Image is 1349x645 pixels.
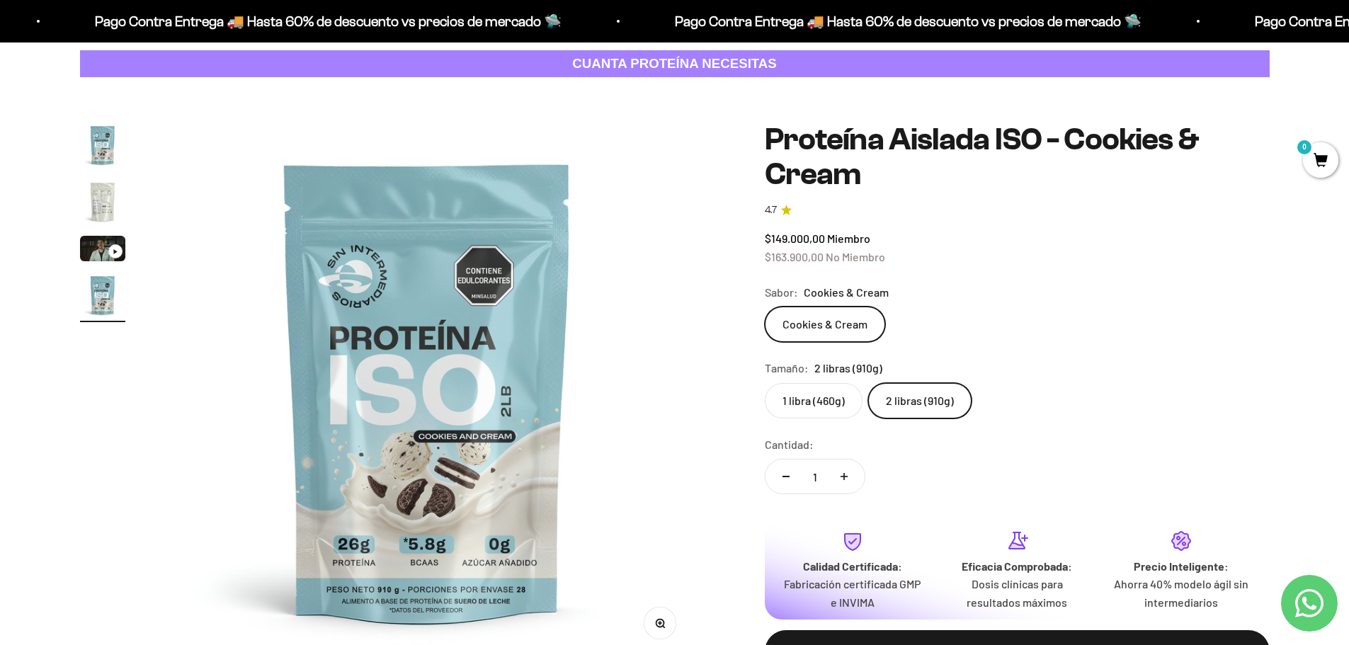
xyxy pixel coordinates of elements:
strong: Precio Inteligente: [1134,559,1229,573]
button: Ir al artículo 2 [80,179,125,229]
p: Pago Contra Entrega 🚚 Hasta 60% de descuento vs precios de mercado 🛸 [91,10,558,33]
img: Proteína Aislada ISO - Cookies & Cream [80,122,125,168]
p: Ahorra 40% modelo ágil sin intermediarios [1110,575,1252,611]
strong: CUANTA PROTEÍNA NECESITAS [572,56,777,71]
legend: Sabor: [765,283,798,302]
span: Miembro [827,232,870,245]
span: 2 libras (910g) [814,359,882,377]
img: Proteína Aislada ISO - Cookies & Cream [80,273,125,318]
a: CUANTA PROTEÍNA NECESITAS [80,50,1270,78]
h1: Proteína Aislada ISO - Cookies & Cream [765,122,1270,191]
button: Ir al artículo 4 [80,273,125,322]
span: No Miembro [826,250,885,263]
strong: Calidad Certificada: [803,559,902,573]
a: 0 [1303,154,1338,169]
p: Fabricación certificada GMP e INVIMA [782,575,923,611]
span: 4.7 [765,202,777,218]
legend: Tamaño: [765,359,809,377]
button: Ir al artículo 3 [80,236,125,266]
img: Proteína Aislada ISO - Cookies & Cream [80,179,125,224]
label: Cantidad: [765,435,814,454]
span: $149.000,00 [765,232,825,245]
span: Cookies & Cream [804,283,889,302]
a: 4.74.7 de 5.0 estrellas [765,202,1270,218]
button: Aumentar cantidad [824,460,865,493]
mark: 0 [1296,139,1313,156]
button: Reducir cantidad [765,460,807,493]
span: $163.900,00 [765,250,824,263]
strong: Eficacia Comprobada: [962,559,1072,573]
p: Pago Contra Entrega 🚚 Hasta 60% de descuento vs precios de mercado 🛸 [671,10,1138,33]
p: Dosis clínicas para resultados máximos [946,575,1088,611]
button: Ir al artículo 1 [80,122,125,172]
